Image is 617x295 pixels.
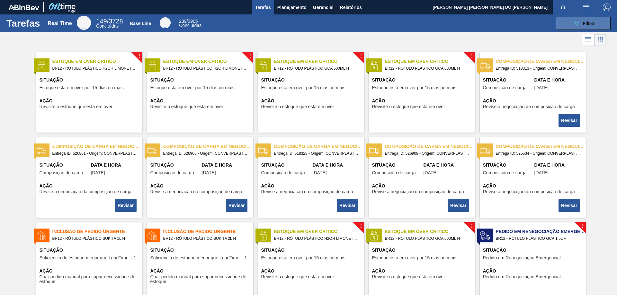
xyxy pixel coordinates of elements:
div: Completar tarefa: 30205407 [559,113,581,127]
span: Situação [483,77,533,83]
span: Situação [261,162,311,169]
span: ! [582,224,584,229]
img: status [148,231,157,240]
span: Ação [261,183,362,189]
span: Estoque em Over Crítico [274,58,364,65]
span: Entrega ID: 518313 - Origem: CONVERPLAST - GUARULHOS (SP) - Destino: BR12 [496,65,581,72]
button: Revisar [559,199,580,212]
span: Estoque está em over por 15 dias ou mais [261,256,345,260]
span: Entrega ID: 526906 - Origem: CONVERPLAST - GUARULHOS (SP) - Destino: BR12 [163,150,248,157]
span: Entrega ID: 518328 - Origem: CONVERPLAST - GUARULHOS (SP) - Destino: BR12 [274,150,359,157]
span: Composição de carga em negociação [385,143,475,150]
span: Estoque está em over por 15 dias ou mais [150,85,235,90]
span: BR12 - RÓTULO PLÁSTICO H2OH LIMONETO 1,5L H [274,235,359,242]
span: Data e Hora [202,162,252,169]
img: status [37,61,46,70]
span: Situação [40,77,141,83]
button: Revisar [115,199,137,212]
div: Real Time [96,19,123,28]
span: Ação [372,98,473,104]
span: Revisite o estoque que está em over [150,104,223,109]
img: userActions [582,4,590,11]
span: Estoque em Over Crítico [52,58,142,65]
img: status [480,146,490,155]
span: Pedido em Renegociação Emergencial [483,256,561,260]
img: status [480,231,490,240]
span: Revise a negociação da composição de carga [40,189,131,194]
span: Ação [483,268,584,274]
span: Inclusão de Pedido Urgente [52,228,142,235]
span: Estoque em Over Crítico [385,228,475,235]
img: status [37,146,46,155]
span: ! [249,54,251,58]
span: / 3905 [179,19,198,24]
span: 08/09/2021, [534,170,549,175]
span: Ação [372,183,473,189]
span: Situação [483,247,584,254]
span: Concluídas [179,23,201,28]
div: Base Line [130,21,151,26]
span: Situação [483,162,533,169]
span: Composição de carga em negociação [163,143,253,150]
span: Criar pedido manual para suprir necessidade de estoque [150,274,252,284]
div: Completar tarefa: 30205424 [227,198,248,213]
span: Situação [150,247,252,254]
span: 24/08/2021, [91,170,105,175]
span: Composição de carga em negociação [261,170,311,175]
div: Completar tarefa: 30205578 [337,198,359,213]
img: status [258,231,268,240]
div: Real Time [77,16,91,30]
span: Entrega ID: 526861 - Origem: CONVERPLAST - GUARULHOS (SP) - Destino: BR12 [52,150,137,157]
span: Ação [40,183,141,189]
button: Revisar [226,199,247,212]
button: Notificações [553,3,573,12]
span: Situação [372,162,422,169]
span: Estoque em Over Crítico [385,58,475,65]
span: Ação [150,98,252,104]
div: Base Line [179,19,201,28]
span: BR12 - RÓTULO PLÁSTICO GCA 600ML H [274,65,359,72]
img: TNhmsLtSVTkK8tSr43FrP2fwEKptu5GPRR3wAAAABJRU5ErkJggg== [8,4,39,10]
span: Ação [261,268,362,274]
span: Data e Hora [91,162,141,169]
span: 27/09/2021, [313,170,327,175]
img: status [480,61,490,70]
span: Data e Hora [534,77,584,83]
img: status [369,231,379,240]
div: Completar tarefa: 30205585 [448,198,470,213]
span: ! [471,54,473,58]
span: Revise a negociação da composição de carga [483,104,575,109]
span: Suficiência do estoque menor que LeadTime + 1 [40,256,136,260]
span: Estoque está em over por 15 dias ou mais [372,256,456,260]
span: Estoque está em over por 15 dias ou mais [372,85,456,90]
img: status [258,146,268,155]
span: Revise a negociação da composição de carga [372,189,464,194]
span: BR12 - RÓTULO PLÁSTICO GCA 600ML H [385,65,470,72]
span: Relatórios [340,4,362,11]
span: ! [360,224,362,229]
div: Real Time [48,21,72,26]
span: BR12 - RÓTULO PLÁSTICO H2OH LIMONETO 1,5L H [52,65,137,72]
span: Revisite o estoque que está em over [40,104,112,109]
span: Situação [150,162,200,169]
img: status [369,61,379,70]
span: / 3728 [96,18,123,25]
span: Composição de carga em negociação [372,170,422,175]
span: BR12 - RÓTULO PLÁSTICO GCA 600ML H [385,235,470,242]
button: Revisar [337,199,358,212]
span: Criar pedido manual para suprir necessidade de estoque [40,274,141,284]
span: Filtro [583,21,594,26]
span: Situação [372,77,473,83]
span: Entrega ID: 525534 - Origem: CONVERPLAST - GUARULHOS (SP) - Destino: BR12 [496,150,581,157]
span: 239 [179,19,186,24]
span: Composição de carga em negociação [274,143,364,150]
span: Ação [483,98,584,104]
span: Composição de carga em negociação [483,170,533,175]
span: Data e Hora [424,162,473,169]
span: Composição de carga em negociação [496,143,586,150]
span: BR12 - RÓTULO PLÁSTICO SUKITA 1L H [52,235,137,242]
span: 17/09/2021, [424,170,438,175]
button: Revisar [448,199,469,212]
span: Revise a negociação da composição de carga [150,189,242,194]
span: Revisite o estoque que está em over [372,274,445,279]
